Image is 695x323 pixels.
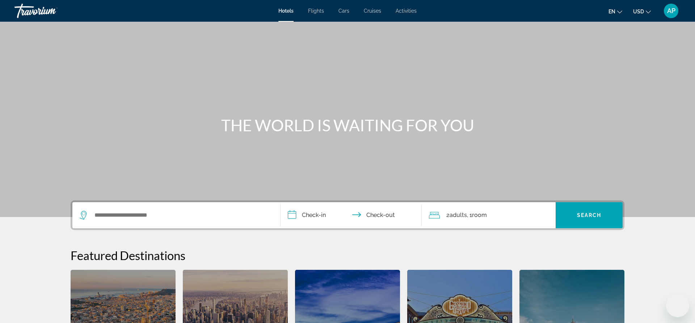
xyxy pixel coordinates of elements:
a: Cars [338,8,349,14]
button: Search [556,202,623,228]
span: en [608,9,615,14]
span: , 1 [467,210,487,220]
span: AP [667,7,675,14]
button: Change language [608,6,622,17]
button: Travelers: 2 adults, 0 children [422,202,556,228]
h1: THE WORLD IS WAITING FOR YOU [212,116,483,135]
span: 2 [446,210,467,220]
a: Hotels [278,8,294,14]
h2: Featured Destinations [71,248,624,263]
span: Search [577,212,602,218]
a: Cruises [364,8,381,14]
span: Adults [450,212,467,218]
iframe: Button to launch messaging window [666,294,689,317]
a: Activities [396,8,417,14]
div: Search widget [72,202,623,228]
a: Flights [308,8,324,14]
button: Check in and out dates [281,202,422,228]
button: Change currency [633,6,651,17]
span: Room [472,212,487,218]
button: User Menu [662,3,681,18]
span: USD [633,9,644,14]
a: Travorium [14,1,87,20]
